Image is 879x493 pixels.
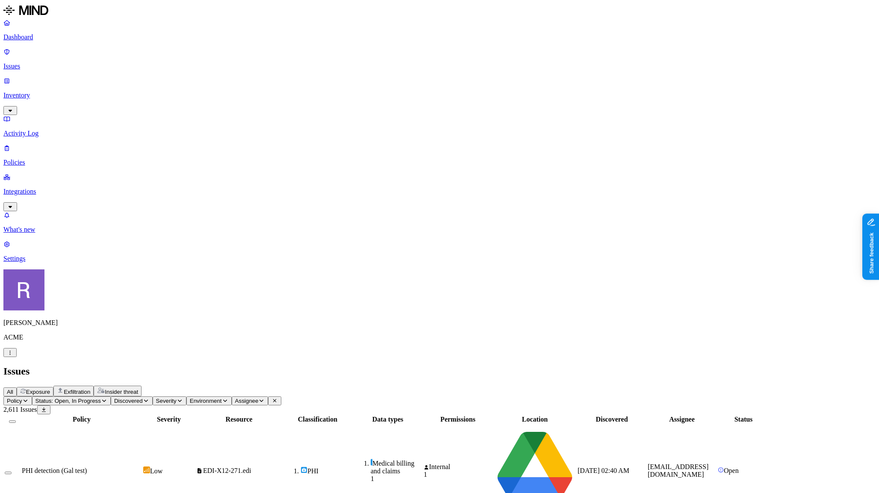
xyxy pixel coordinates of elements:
[3,269,44,310] img: Rich Thompson
[718,416,769,423] div: Status
[143,466,150,473] img: severity-low.svg
[105,389,138,395] span: Insider threat
[354,416,422,423] div: Data types
[648,416,716,423] div: Assignee
[301,466,352,475] div: PHI
[235,398,259,404] span: Assignee
[143,416,195,423] div: Severity
[3,92,876,99] p: Inventory
[371,459,422,475] div: Medical billing and claims
[3,130,876,137] p: Activity Log
[494,416,576,423] div: Location
[3,48,876,70] a: Issues
[22,467,87,474] span: PHI detection (Gal test)
[3,226,876,233] p: What's new
[283,416,352,423] div: Classification
[5,472,12,474] button: Select row
[3,366,876,377] h2: Issues
[3,62,876,70] p: Issues
[3,115,876,137] a: Activity Log
[3,19,876,41] a: Dashboard
[3,77,876,114] a: Inventory
[114,398,143,404] span: Discovered
[424,463,492,471] div: Internal
[3,159,876,166] p: Policies
[156,398,177,404] span: Severity
[150,467,162,475] span: Low
[190,398,222,404] span: Environment
[718,467,724,473] img: status-open.svg
[3,173,876,210] a: Integrations
[35,398,101,404] span: Status: Open, In Progress
[371,459,372,466] img: phi-line.svg
[371,475,422,483] div: 1
[3,144,876,166] a: Policies
[7,398,22,404] span: Policy
[3,255,876,263] p: Settings
[578,467,629,474] span: [DATE] 02:40 AM
[26,389,50,395] span: Exposure
[724,467,739,474] span: Open
[578,416,646,423] div: Discovered
[3,240,876,263] a: Settings
[7,389,13,395] span: All
[301,466,307,473] img: phi.svg
[3,188,876,195] p: Integrations
[196,416,282,423] div: Resource
[3,33,876,41] p: Dashboard
[9,420,16,423] button: Select all
[64,389,90,395] span: Exfiltration
[424,471,492,478] div: 1
[3,3,48,17] img: MIND
[22,416,142,423] div: Policy
[648,463,708,478] span: [EMAIL_ADDRESS][DOMAIN_NAME]
[424,416,492,423] div: Permissions
[3,406,37,413] span: 2,611 Issues
[3,3,876,19] a: MIND
[3,334,876,341] p: ACME
[3,211,876,233] a: What's new
[203,467,251,474] span: EDI-X12-271.edi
